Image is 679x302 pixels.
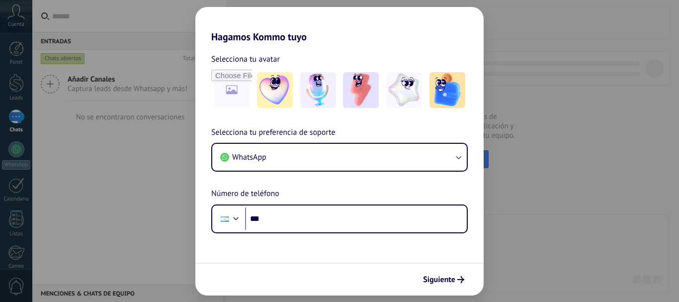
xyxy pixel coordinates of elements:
[215,208,234,229] div: Argentina: + 54
[386,72,422,108] img: -4.jpeg
[212,144,467,171] button: WhatsApp
[300,72,336,108] img: -2.jpeg
[232,152,266,162] span: WhatsApp
[211,126,336,139] span: Selecciona tu preferencia de soporte
[419,271,469,288] button: Siguiente
[211,53,280,66] span: Selecciona tu avatar
[429,72,465,108] img: -5.jpeg
[343,72,379,108] img: -3.jpeg
[211,188,279,201] span: Número de teléfono
[257,72,293,108] img: -1.jpeg
[423,276,455,283] span: Siguiente
[195,7,484,43] h2: Hagamos Kommo tuyo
